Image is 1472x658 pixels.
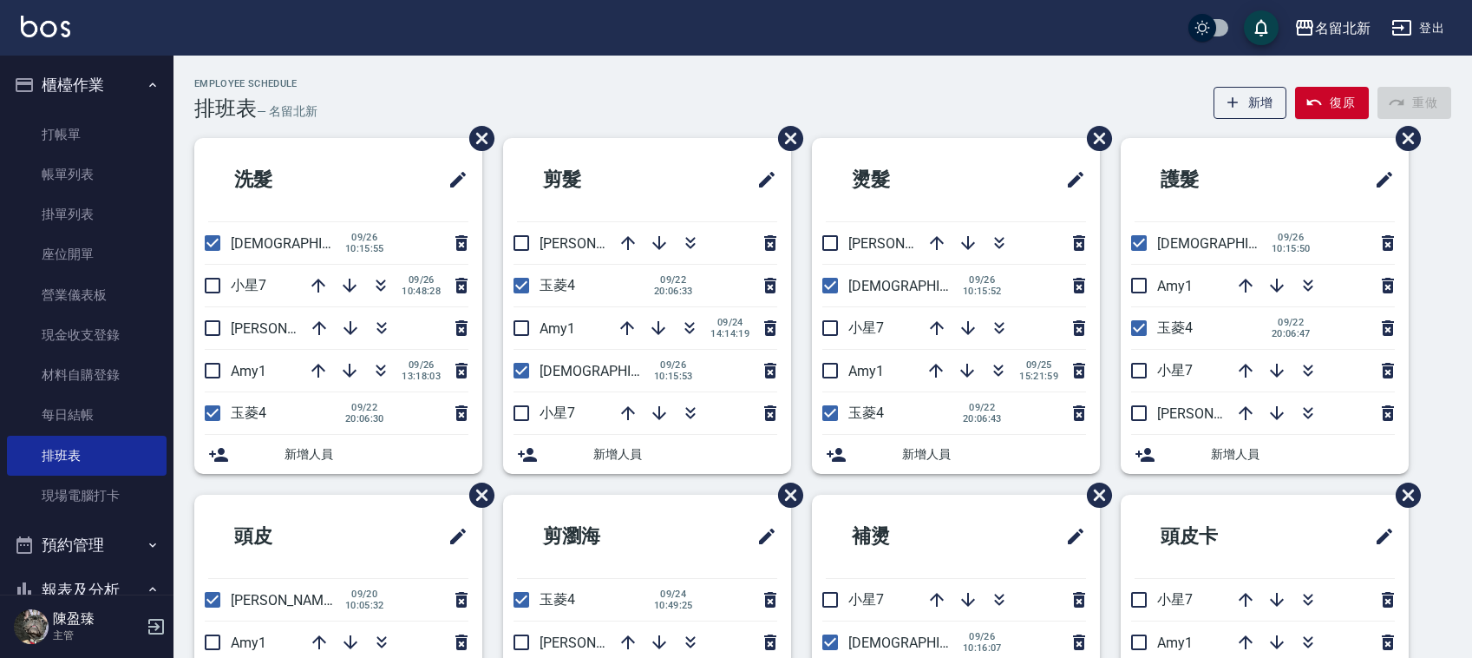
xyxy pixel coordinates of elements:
[654,286,693,297] span: 20:06:33
[902,445,1086,464] span: 新增人員
[285,445,468,464] span: 新增人員
[345,600,384,611] span: 10:05:32
[231,592,343,609] span: [PERSON_NAME]2
[654,600,693,611] span: 10:49:25
[710,328,749,339] span: 14:14:19
[812,435,1100,474] div: 新增人員
[1157,635,1193,651] span: Amy1
[7,355,167,395] a: 材料自購登錄
[7,523,167,568] button: 預約管理
[231,320,343,337] span: [PERSON_NAME]2
[437,159,468,201] span: 修改班表的標題
[1157,362,1193,378] span: 小星7
[1384,12,1451,44] button: 登出
[1364,159,1395,201] span: 修改班表的標題
[231,277,266,293] span: 小星7
[231,405,266,421] span: 玉菱4
[826,505,985,568] h2: 補燙
[746,159,777,201] span: 修改班表的標題
[1074,470,1115,521] span: 刪除班表
[1287,10,1377,46] button: 名留北新
[402,286,441,297] span: 10:48:28
[1211,445,1395,464] span: 新增人員
[1214,87,1287,119] button: 新增
[402,371,441,382] span: 13:18:03
[540,277,575,293] span: 玉菱4
[1272,232,1311,243] span: 09/26
[231,635,266,651] span: Amy1
[517,148,677,211] h2: 剪髮
[848,591,884,608] span: 小星7
[437,516,468,557] span: 修改班表的標題
[7,63,167,108] button: 櫃檯作業
[963,642,1002,654] span: 10:16:07
[1055,516,1086,557] span: 修改班表的標題
[1315,17,1371,39] div: 名留北新
[231,235,382,252] span: [DEMOGRAPHIC_DATA]9
[257,102,317,121] h6: — 名留北新
[517,505,686,568] h2: 剪瀏海
[1272,317,1311,328] span: 09/22
[765,470,806,521] span: 刪除班表
[456,470,497,521] span: 刪除班表
[1244,10,1279,45] button: save
[848,235,960,252] span: [PERSON_NAME]2
[1019,371,1058,382] span: 15:21:59
[53,628,141,643] p: 主管
[1272,243,1311,254] span: 10:15:50
[21,16,70,37] img: Logo
[1055,159,1086,201] span: 修改班表的標題
[540,591,575,608] span: 玉菱4
[345,232,384,243] span: 09/26
[848,405,884,421] span: 玉菱4
[963,413,1002,424] span: 20:06:43
[826,148,985,211] h2: 燙髮
[540,320,575,337] span: Amy1
[7,436,167,476] a: 排班表
[848,319,884,336] span: 小星7
[1157,405,1269,422] span: [PERSON_NAME]2
[765,113,806,164] span: 刪除班表
[1157,591,1193,608] span: 小星7
[345,402,384,413] span: 09/22
[746,516,777,557] span: 修改班表的標題
[231,363,266,379] span: Amy1
[848,635,999,651] span: [DEMOGRAPHIC_DATA]9
[848,363,884,379] span: Amy1
[654,359,693,371] span: 09/26
[7,234,167,274] a: 座位開單
[208,505,368,568] h2: 頭皮
[540,235,651,252] span: [PERSON_NAME]2
[7,568,167,613] button: 報表及分析
[1157,235,1308,252] span: [DEMOGRAPHIC_DATA]9
[593,445,777,464] span: 新增人員
[1135,505,1304,568] h2: 頭皮卡
[710,317,749,328] span: 09/24
[7,275,167,315] a: 營業儀表板
[194,435,482,474] div: 新增人員
[194,78,317,89] h2: Employee Schedule
[654,589,693,600] span: 09/24
[402,359,441,371] span: 09/26
[456,113,497,164] span: 刪除班表
[7,395,167,435] a: 每日結帳
[14,609,49,644] img: Person
[654,274,693,286] span: 09/22
[345,589,384,600] span: 09/20
[1121,435,1409,474] div: 新增人員
[208,148,368,211] h2: 洗髮
[848,278,999,294] span: [DEMOGRAPHIC_DATA]9
[1157,278,1193,294] span: Amy1
[1019,359,1058,371] span: 09/25
[345,243,384,254] span: 10:15:55
[963,286,1002,297] span: 10:15:52
[963,631,1002,642] span: 09/26
[1383,470,1423,521] span: 刪除班表
[1135,148,1294,211] h2: 護髮
[53,610,141,628] h5: 陳盈臻
[7,476,167,516] a: 現場電腦打卡
[1272,328,1311,339] span: 20:06:47
[7,115,167,155] a: 打帳單
[1364,516,1395,557] span: 修改班表的標題
[540,405,575,421] span: 小星7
